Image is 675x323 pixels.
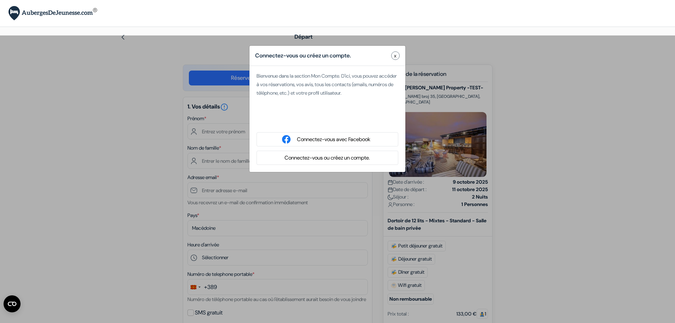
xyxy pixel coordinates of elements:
[391,51,400,60] button: Close
[282,154,372,162] button: Connectez-vous ou créez un compte.
[253,113,402,129] iframe: Sign in with Google Button
[282,135,291,144] img: facebook_login.svg
[255,51,351,60] h5: Connectez-vous ou créez un compte.
[9,6,97,21] img: AubergesDeJeunesse.com
[295,135,372,144] button: Connectez-vous avec Facebook
[394,52,396,60] span: x
[4,295,21,312] button: Open CMP widget
[120,34,126,40] img: left_arrow.svg
[294,33,313,40] span: Départ
[257,73,397,96] span: Bienvenue dans la section Mon Compte. D'ici, vous pouvez accéder à vos réservations, vos avis, to...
